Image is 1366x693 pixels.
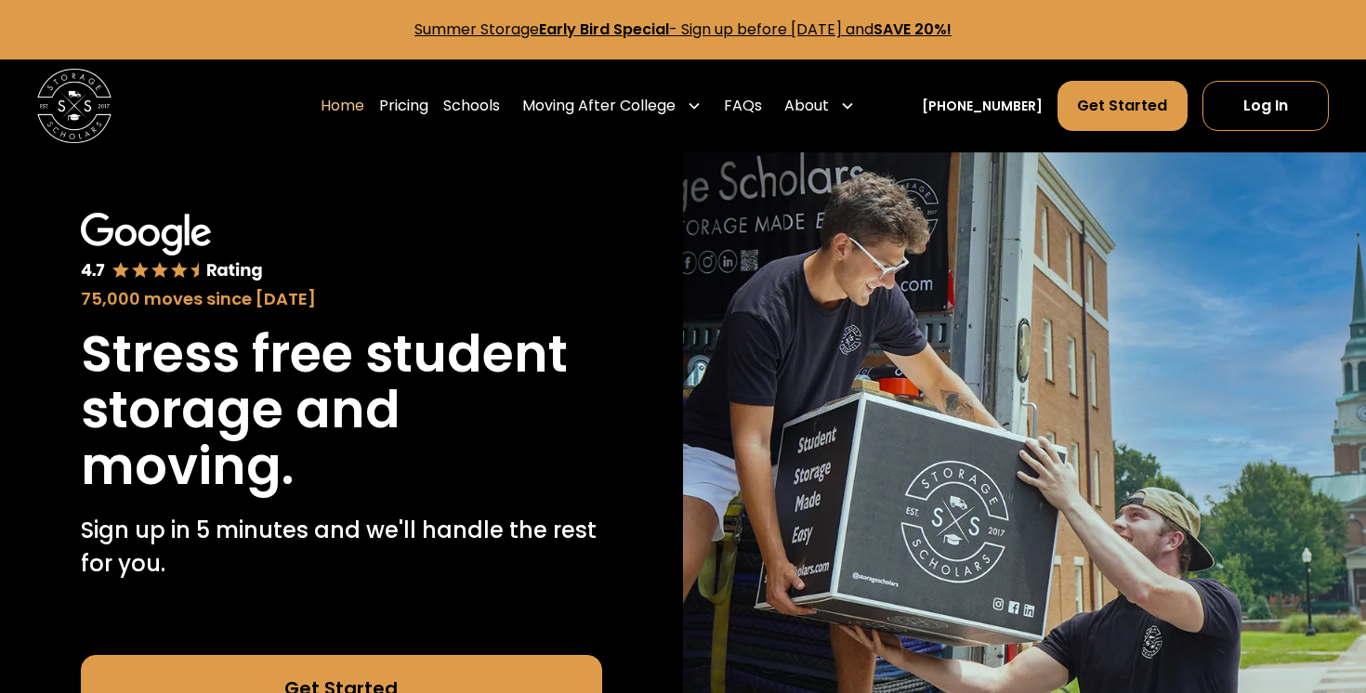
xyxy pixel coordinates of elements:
[515,80,709,132] div: Moving After College
[443,80,500,132] a: Schools
[922,97,1043,116] a: [PHONE_NUMBER]
[784,95,829,117] div: About
[1202,81,1329,131] a: Log In
[81,514,602,581] p: Sign up in 5 minutes and we'll handle the rest for you.
[81,286,602,311] div: 75,000 moves since [DATE]
[321,80,364,132] a: Home
[379,80,428,132] a: Pricing
[37,69,112,143] a: home
[539,19,669,40] strong: Early Bird Special
[1057,81,1187,131] a: Get Started
[37,69,112,143] img: Storage Scholars main logo
[777,80,862,132] div: About
[724,80,762,132] a: FAQs
[81,213,264,282] img: Google 4.7 star rating
[522,95,676,117] div: Moving After College
[81,326,602,495] h1: Stress free student storage and moving.
[414,19,952,40] a: Summer StorageEarly Bird Special- Sign up before [DATE] andSAVE 20%!
[873,19,952,40] strong: SAVE 20%!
